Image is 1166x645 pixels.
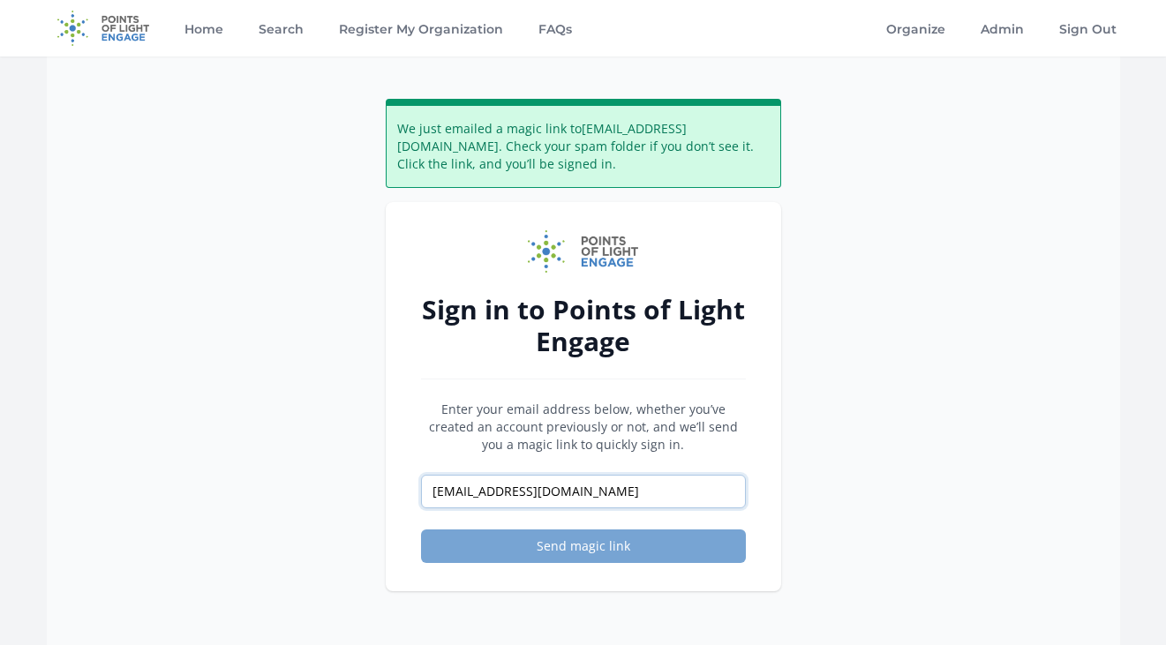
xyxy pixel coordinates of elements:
[386,99,781,188] div: We just emailed a magic link to [EMAIL_ADDRESS][DOMAIN_NAME] . Check your spam folder if you don’...
[421,294,746,357] h2: Sign in to Points of Light Engage
[421,529,746,563] button: Send magic link
[528,230,639,273] img: Points of Light Engage logo
[421,401,746,454] p: Enter your email address below, whether you’ve created an account previously or not, and we’ll se...
[421,475,746,508] input: Email address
